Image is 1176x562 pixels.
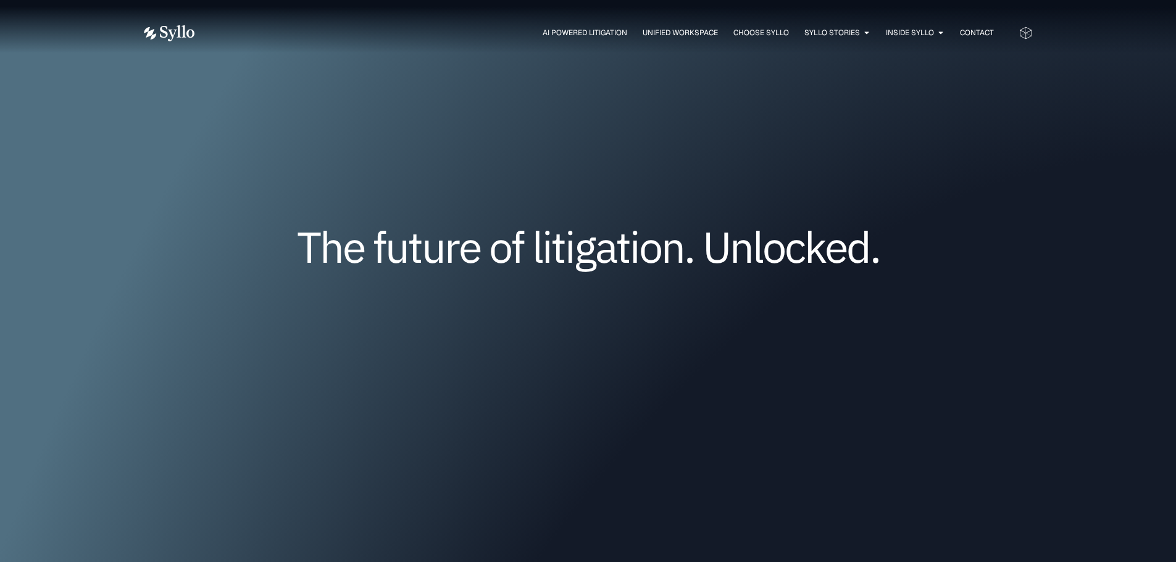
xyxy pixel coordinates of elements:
a: AI Powered Litigation [543,27,627,38]
a: Inside Syllo [886,27,934,38]
h1: The future of litigation. Unlocked. [218,226,959,267]
nav: Menu [219,27,994,39]
a: Syllo Stories [804,27,860,38]
a: Unified Workspace [643,27,718,38]
a: Contact [960,27,994,38]
img: Vector [144,25,194,41]
a: Choose Syllo [733,27,789,38]
div: Menu Toggle [219,27,994,39]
